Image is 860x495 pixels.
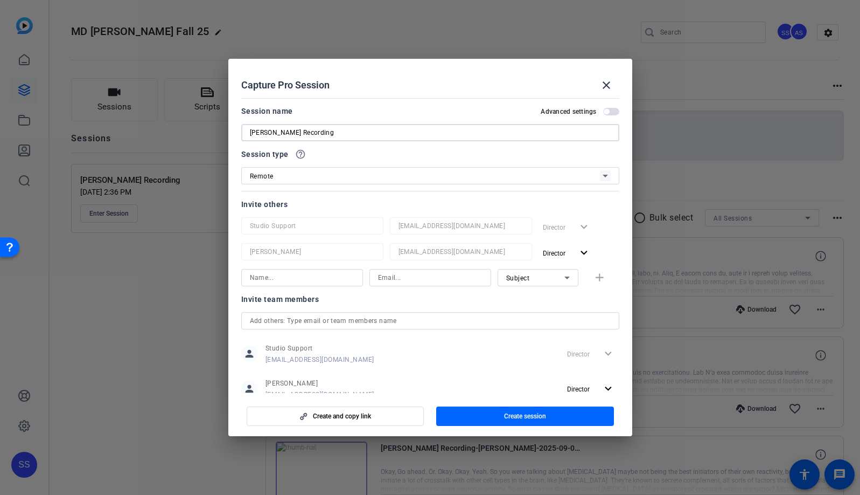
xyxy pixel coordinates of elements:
[250,271,354,284] input: Name...
[543,250,565,257] span: Director
[265,390,374,399] span: [EMAIL_ADDRESS][DOMAIN_NAME]
[398,245,523,258] input: Email...
[241,72,619,98] div: Capture Pro Session
[378,271,483,284] input: Email...
[539,243,595,263] button: Director
[241,346,257,362] mat-icon: person
[250,314,611,327] input: Add others: Type email or team members name
[250,245,375,258] input: Name...
[577,246,591,260] mat-icon: expand_more
[265,379,374,388] span: [PERSON_NAME]
[241,105,293,118] div: Session name
[567,386,590,393] span: Director
[313,412,371,421] span: Create and copy link
[250,173,274,180] span: Remote
[602,382,615,396] mat-icon: expand_more
[250,219,375,232] input: Name...
[506,274,530,282] span: Subject
[265,355,374,364] span: [EMAIL_ADDRESS][DOMAIN_NAME]
[241,148,289,161] span: Session type
[265,344,374,353] span: Studio Support
[241,293,619,306] div: Invite team members
[241,198,619,211] div: Invite others
[295,149,306,160] mat-icon: help_outline
[541,107,596,116] h2: Advanced settings
[504,412,546,421] span: Create session
[241,381,257,397] mat-icon: person
[600,79,613,92] mat-icon: close
[250,126,611,139] input: Enter Session Name
[247,407,424,426] button: Create and copy link
[563,379,619,398] button: Director
[436,407,614,426] button: Create session
[398,219,523,232] input: Email...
